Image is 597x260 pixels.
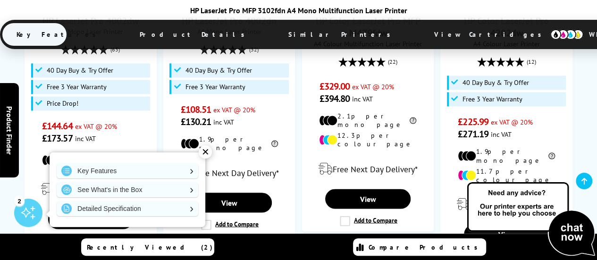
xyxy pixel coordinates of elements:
[353,238,486,256] a: Compare Products
[352,94,373,103] span: inc VAT
[57,182,198,197] a: See What's in the Box
[185,67,252,74] span: 40 Day Buy & Try Offer
[75,134,96,143] span: inc VAT
[527,53,536,71] span: (12)
[57,163,198,178] a: Key Features
[168,159,290,185] div: modal_delivery
[319,92,350,105] span: £394.80
[458,147,555,164] li: 1.9p per mono page
[213,105,255,114] span: ex VAT @ 20%
[2,23,115,46] span: Key Features
[420,22,564,47] span: View Cartridges
[352,82,394,91] span: ex VAT @ 20%
[181,116,211,128] span: £130.21
[458,167,555,184] li: 11.7p per colour page
[462,95,522,103] span: Free 3 Year Warranty
[319,80,350,92] span: £329.00
[5,106,14,154] span: Product Finder
[550,29,583,40] img: cmyk-icon.svg
[446,191,567,217] div: modal_delivery
[201,219,259,230] label: Add to Compare
[465,181,597,258] img: Open Live Chat window
[14,195,25,206] div: 2
[388,53,397,71] span: (22)
[325,189,411,209] a: View
[87,243,213,252] span: Recently Viewed (2)
[42,132,73,144] span: £173.57
[57,201,198,216] a: Detailed Specification
[213,117,234,126] span: inc VAT
[274,23,410,46] span: Similar Printers
[199,145,212,159] div: ✕
[30,176,151,202] div: modal_delivery
[458,128,488,140] span: £271.19
[491,130,512,139] span: inc VAT
[126,23,264,46] span: Product Details
[181,135,278,152] li: 1.9p per mono page
[369,243,483,252] span: Compare Products
[491,117,533,126] span: ex VAT @ 20%
[319,112,416,129] li: 2.1p per mono page
[307,155,429,182] div: modal_delivery
[185,83,245,91] span: Free 3 Year Warranty
[47,83,107,91] span: Free 3 Year Warranty
[181,103,211,116] span: £108.51
[340,216,397,226] label: Add to Compare
[81,238,214,256] a: Recently Viewed (2)
[48,209,134,229] a: View
[462,79,529,86] span: 40 Day Buy & Try Offer
[42,120,73,132] span: £144.64
[47,67,113,74] span: 40 Day Buy & Try Offer
[319,131,416,148] li: 12.3p per colour page
[186,193,272,212] a: View
[42,151,139,168] li: 1.9p per mono page
[47,100,78,107] span: Price Drop!
[75,122,117,131] span: ex VAT @ 20%
[458,116,488,128] span: £225.99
